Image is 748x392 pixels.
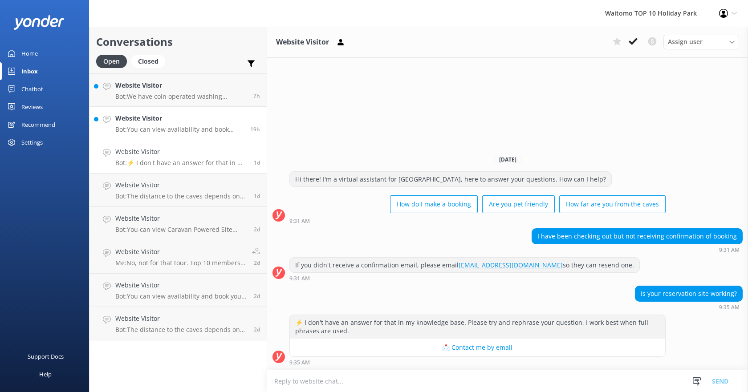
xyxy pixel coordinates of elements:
[21,133,43,151] div: Settings
[253,92,260,100] span: Oct 12 2025 08:43am (UTC +13:00) Pacific/Auckland
[719,305,740,310] strong: 9:35 AM
[254,226,260,233] span: Oct 10 2025 02:50pm (UTC +13:00) Pacific/Auckland
[390,195,478,213] button: How do I make a booking
[532,229,742,244] div: I have been checking out but not receiving confirmation of booking
[289,218,310,224] strong: 9:31 AM
[115,192,247,200] p: Bot: The distance to the caves depends on the tour you’ve booked. If you’re visiting the 45-minut...
[115,259,245,267] p: Me: No, not for that tour. Top 10 members get discounts at the BlackWater Rafting Co, The Waitomo...
[559,195,666,213] button: How far are you from the caves
[89,73,267,107] a: Website VisitorBot:We have coin operated washing machines and dryers for guest use. Laundry is $4...
[21,80,43,98] div: Chatbot
[290,258,639,273] div: If you didn't receive a confirmation email, please email so they can resend one.
[21,44,38,62] div: Home
[115,93,247,101] p: Bot: We have coin operated washing machines and dryers for guest use. Laundry is $4 per wash and ...
[635,286,742,301] div: Is your reservation site working?
[290,172,611,187] div: Hi there! I'm a virtual assistant for [GEOGRAPHIC_DATA], here to answer your questions. How can I...
[289,218,666,224] div: Oct 11 2025 09:31am (UTC +13:00) Pacific/Auckland
[115,214,247,223] h4: Website Visitor
[115,292,247,300] p: Bot: You can view availability and book your Top 10 Holiday stay on our website at [URL][DOMAIN_N...
[21,116,55,133] div: Recommend
[482,195,555,213] button: Are you pet friendly
[115,125,244,133] p: Bot: You can view availability and book your Top 10 Holiday stay on our website at [URL][DOMAIN_N...
[668,37,703,47] span: Assign user
[289,275,640,281] div: Oct 11 2025 09:31am (UTC +13:00) Pacific/Auckland
[254,326,260,333] span: Oct 09 2025 06:34pm (UTC +13:00) Pacific/Auckland
[28,348,64,365] div: Support Docs
[89,107,267,140] a: Website VisitorBot:You can view availability and book your Top 10 Holiday stay on our website at ...
[131,56,170,66] a: Closed
[459,261,563,269] a: [EMAIL_ADDRESS][DOMAIN_NAME]
[115,159,247,167] p: Bot: ⚡ I don't have an answer for that in my knowledge base. Please try and rephrase your questio...
[21,62,38,80] div: Inbox
[96,56,131,66] a: Open
[635,304,743,310] div: Oct 11 2025 09:35am (UTC +13:00) Pacific/Auckland
[115,247,245,257] h4: Website Visitor
[115,326,247,334] p: Bot: The distance to the caves depends on the tour you’ve booked. If you’re visiting the 45-minut...
[115,81,247,90] h4: Website Visitor
[254,259,260,267] span: Oct 10 2025 09:29am (UTC +13:00) Pacific/Auckland
[115,314,247,323] h4: Website Visitor
[96,55,127,68] div: Open
[89,174,267,207] a: Website VisitorBot:The distance to the caves depends on the tour you’ve booked. If you’re visitin...
[13,15,65,30] img: yonder-white-logo.png
[289,359,666,365] div: Oct 11 2025 09:35am (UTC +13:00) Pacific/Auckland
[719,247,740,253] strong: 9:31 AM
[89,207,267,240] a: Website VisitorBot:You can view Caravan Powered Site pricing and availability online at [URL][DOM...
[115,180,247,190] h4: Website Visitor
[96,33,260,50] h2: Conversations
[115,280,247,290] h4: Website Visitor
[89,274,267,307] a: Website VisitorBot:You can view availability and book your Top 10 Holiday stay on our website at ...
[289,276,310,281] strong: 9:31 AM
[254,292,260,300] span: Oct 09 2025 08:57pm (UTC +13:00) Pacific/Auckland
[250,125,260,133] span: Oct 11 2025 08:35pm (UTC +13:00) Pacific/Auckland
[115,226,247,234] p: Bot: You can view Caravan Powered Site pricing and availability online at [URL][DOMAIN_NAME].
[21,98,43,116] div: Reviews
[532,247,743,253] div: Oct 11 2025 09:31am (UTC +13:00) Pacific/Auckland
[290,315,665,339] div: ⚡ I don't have an answer for that in my knowledge base. Please try and rephrase your question, I ...
[254,159,260,166] span: Oct 11 2025 09:35am (UTC +13:00) Pacific/Auckland
[39,365,52,383] div: Help
[276,36,329,48] h3: Website Visitor
[89,240,267,274] a: Website VisitorMe:No, not for that tour. Top 10 members get discounts at the BlackWater Rafting C...
[254,192,260,200] span: Oct 10 2025 08:06pm (UTC +13:00) Pacific/Auckland
[115,113,244,123] h4: Website Visitor
[494,156,522,163] span: [DATE]
[115,147,247,157] h4: Website Visitor
[289,360,310,365] strong: 9:35 AM
[131,55,165,68] div: Closed
[89,307,267,340] a: Website VisitorBot:The distance to the caves depends on the tour you’ve booked. If you’re visitin...
[663,35,739,49] div: Assign User
[89,140,267,174] a: Website VisitorBot:⚡ I don't have an answer for that in my knowledge base. Please try and rephras...
[290,339,665,356] button: 📩 Contact me by email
